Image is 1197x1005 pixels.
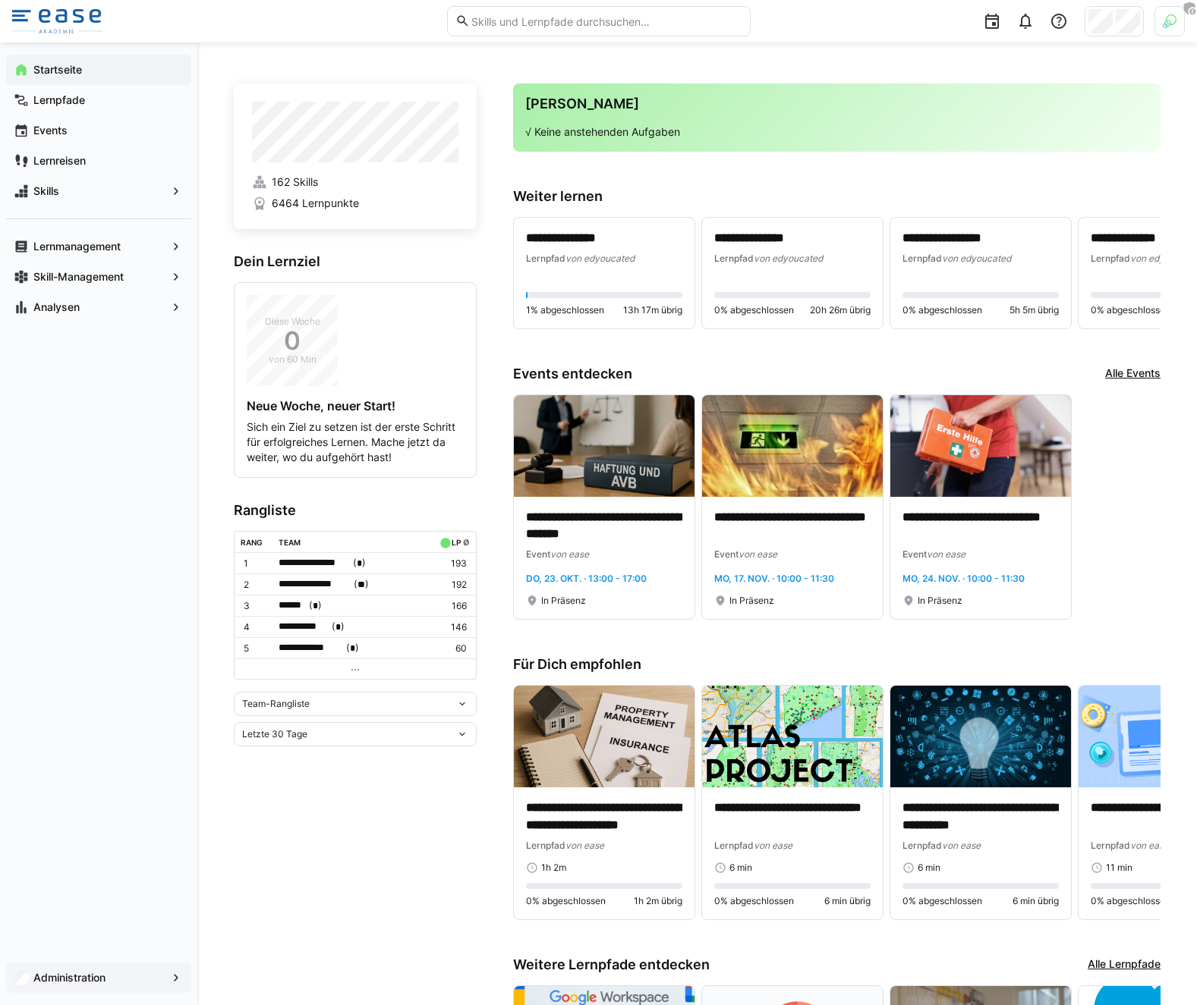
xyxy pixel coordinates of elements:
[623,304,682,316] span: 13h 17m übrig
[729,595,774,607] span: In Präsenz
[754,253,823,264] span: von edyoucated
[1013,895,1059,907] span: 6 min übrig
[714,840,754,851] span: Lernpfad
[346,640,359,656] span: ( )
[1091,253,1130,264] span: Lernpfad
[754,840,792,851] span: von ease
[247,419,464,465] p: Sich ein Ziel zu setzen ist der erste Schritt für erfolgreiches Lernen. Mache jetzt da weiter, wo...
[436,557,467,570] p: 193
[702,686,883,787] img: image
[902,253,942,264] span: Lernpfad
[234,253,477,270] h3: Dein Lernziel
[714,895,794,907] span: 0% abgeschlossen
[902,304,982,316] span: 0% abgeschlossen
[702,395,883,497] img: image
[902,840,942,851] span: Lernpfad
[565,253,635,264] span: von edyoucated
[234,502,477,519] h3: Rangliste
[513,656,1161,673] h3: Für Dich empfohlen
[279,538,301,547] div: Team
[550,548,589,560] span: von ease
[714,304,794,316] span: 0% abgeschlossen
[242,728,307,740] span: Letzte 30 Tage
[244,557,266,570] p: 1
[526,253,565,264] span: Lernpfad
[890,395,1071,497] img: image
[241,538,263,547] div: Rang
[810,304,871,316] span: 20h 26m übrig
[526,573,647,584] span: Do, 23. Okt. · 13:00 - 17:00
[252,174,458,190] a: 162 Skills
[918,862,940,874] span: 6 min
[436,600,467,612] p: 166
[541,595,586,607] span: In Präsenz
[634,895,682,907] span: 1h 2m übrig
[714,548,739,560] span: Event
[824,895,871,907] span: 6 min übrig
[541,862,566,874] span: 1h 2m
[463,535,470,548] a: ø
[525,124,1148,140] p: √ Keine anstehenden Aufgaben
[436,642,467,655] p: 60
[739,548,777,560] span: von ease
[927,548,965,560] span: von ease
[714,253,754,264] span: Lernpfad
[1105,366,1161,382] a: Alle Events
[714,573,834,584] span: Mo, 17. Nov. · 10:00 - 11:30
[1091,895,1170,907] span: 0% abgeschlossen
[470,14,742,28] input: Skills und Lernpfade durchsuchen…
[1088,956,1161,973] a: Alle Lernpfade
[1010,304,1059,316] span: 5h 5m übrig
[436,621,467,633] p: 146
[244,579,266,591] p: 2
[526,895,606,907] span: 0% abgeschlossen
[902,895,982,907] span: 0% abgeschlossen
[309,598,322,614] span: ( )
[272,196,359,211] span: 6464 Lernpunkte
[353,555,366,571] span: ( )
[526,548,550,560] span: Event
[244,642,266,655] p: 5
[513,956,710,973] h3: Weitere Lernpfade entdecken
[513,366,632,382] h3: Events entdecken
[244,621,266,633] p: 4
[1091,840,1130,851] span: Lernpfad
[890,686,1071,787] img: image
[1130,840,1169,851] span: von ease
[242,698,310,710] span: Team-Rangliste
[1091,304,1170,316] span: 0% abgeschlossen
[942,840,981,851] span: von ease
[514,686,695,787] img: image
[729,862,752,874] span: 6 min
[452,538,461,547] div: LP
[902,573,1025,584] span: Mo, 24. Nov. · 10:00 - 11:30
[244,600,266,612] p: 3
[513,188,1161,205] h3: Weiter lernen
[1106,862,1132,874] span: 11 min
[525,96,1148,112] h3: [PERSON_NAME]
[332,619,345,635] span: ( )
[514,395,695,497] img: image
[436,579,467,591] p: 192
[247,398,464,413] h4: Neue Woche, neuer Start!
[354,576,369,592] span: ( )
[526,840,565,851] span: Lernpfad
[565,840,604,851] span: von ease
[902,548,927,560] span: Event
[272,174,318,190] span: 162 Skills
[526,304,604,316] span: 1% abgeschlossen
[918,595,962,607] span: In Präsenz
[942,253,1011,264] span: von edyoucated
